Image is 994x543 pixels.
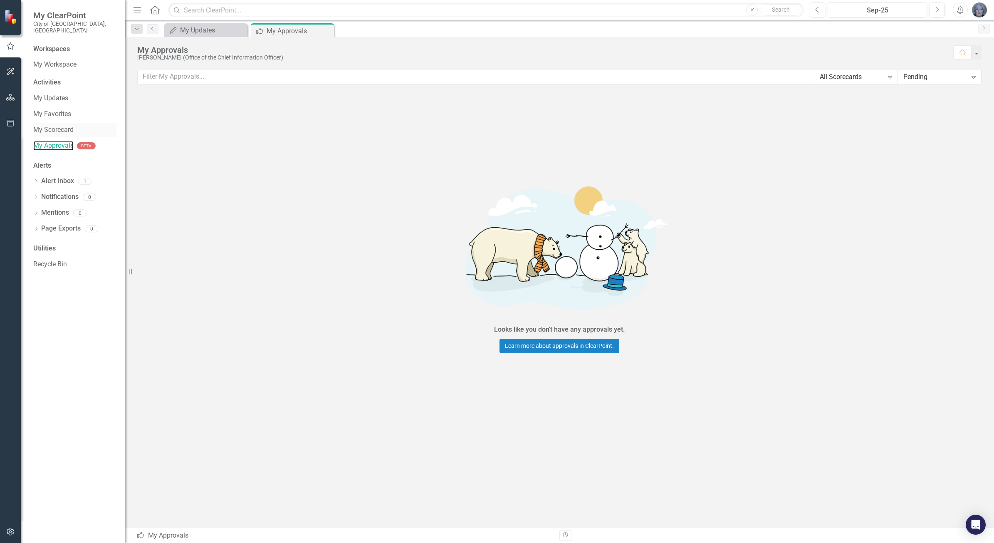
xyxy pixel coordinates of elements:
span: My ClearPoint [33,10,116,20]
a: Notifications [41,192,79,202]
a: My Scorecard [33,125,116,135]
div: Sep-25 [831,5,924,15]
div: 0 [85,225,98,232]
img: ClearPoint Strategy [4,9,19,24]
div: Open Intercom Messenger [966,515,986,535]
button: Sep-25 [828,2,927,17]
div: Alerts [33,161,116,171]
div: Pending [903,72,967,82]
a: My Workspace [33,60,116,69]
input: Search ClearPoint... [168,3,804,17]
div: 0 [83,193,96,201]
img: Getting started [435,171,684,323]
div: Workspaces [33,45,70,54]
div: My Approvals [136,531,553,541]
div: 0 [73,209,87,216]
div: Utilities [33,244,116,253]
div: 1 [78,178,91,185]
a: Mentions [41,208,69,218]
a: Page Exports [41,224,81,233]
button: Search [760,4,801,16]
img: Alison Munro [972,2,987,17]
div: BETA [77,142,96,149]
div: [PERSON_NAME] (Office of the Chief Information Officer) [137,55,945,61]
a: My Updates [166,25,245,35]
small: City of [GEOGRAPHIC_DATA], [GEOGRAPHIC_DATA] [33,20,116,34]
div: My Updates [180,25,245,35]
div: My Approvals [267,26,332,36]
div: All Scorecards [820,72,883,82]
a: Recycle Bin [33,260,116,269]
input: Filter My Approvals... [137,69,814,84]
a: My Updates [33,94,116,103]
div: My Approvals [137,45,945,55]
span: Search [772,6,790,13]
a: Learn more about approvals in ClearPoint. [499,339,619,353]
a: Alert Inbox [41,176,74,186]
div: Looks like you don't have any approvals yet. [494,325,625,335]
a: My Approvals [33,141,74,151]
div: Activities [33,78,116,87]
a: My Favorites [33,109,116,119]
